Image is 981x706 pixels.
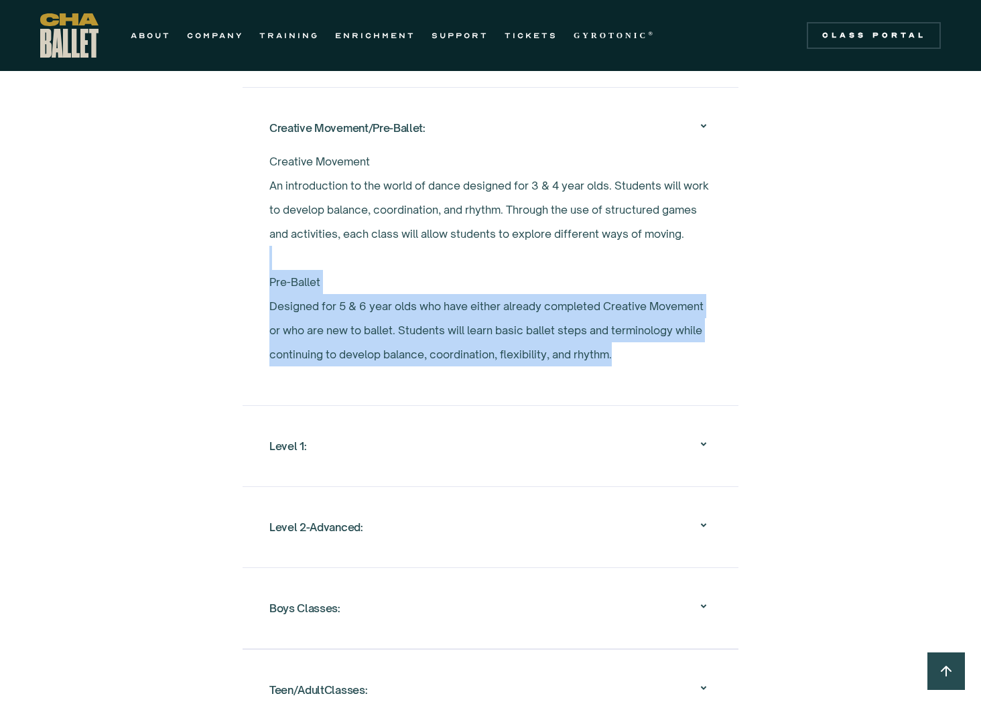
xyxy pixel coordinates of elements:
div: Creative Movement/Pre-Ballet: [269,116,426,140]
a: home [40,13,99,58]
strong: GYROTONIC [574,31,648,40]
a: SUPPORT [432,27,488,44]
div: Class Portal [815,30,933,41]
p: Creative Movement An introduction to the world of dance designed for 3 & 4 year olds. Students wi... [269,149,712,366]
div: Level 1: [269,425,712,468]
a: COMPANY [187,27,243,44]
div: Level 2-Advanced: [269,515,363,539]
a: ENRICHMENT [335,27,415,44]
div: Boys Classes: [269,587,712,630]
div: Boys Classes: [269,596,340,620]
a: ABOUT [131,27,171,44]
div: Teen/AdultClasses: [269,678,367,702]
div: Level 2-Advanced: [269,506,712,549]
a: TICKETS [505,27,558,44]
a: GYROTONIC® [574,27,655,44]
div: Creative Movement/Pre-Ballet: [269,107,712,149]
a: Class Portal [807,22,941,49]
div: Level 1: [269,434,306,458]
nav: Creative Movement/Pre-Ballet: [269,149,712,386]
sup: ® [648,30,655,37]
a: TRAINING [259,27,319,44]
